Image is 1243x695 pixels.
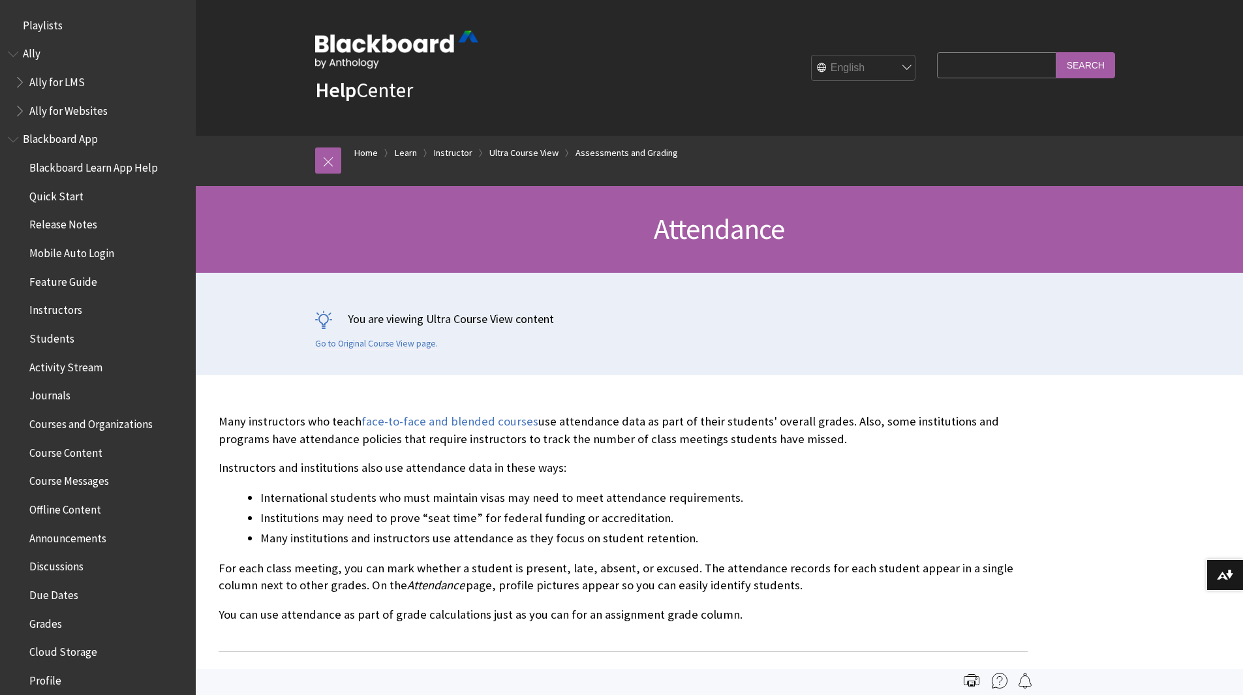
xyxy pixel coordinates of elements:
span: Grades [29,613,62,630]
span: Attendance [654,211,784,247]
nav: Book outline for Anthology Ally Help [8,43,188,122]
a: face-to-face and blended courses [361,414,538,429]
span: Course Content [29,442,102,459]
li: International students who must maintain visas may need to meet attendance requirements. [260,489,1028,507]
span: Ally for Websites [29,100,108,117]
a: Instructor [434,145,472,161]
a: Home [354,145,378,161]
p: For each class meeting, you can mark whether a student is present, late, absent, or excused. The ... [219,560,1028,594]
span: Due Dates [29,584,78,602]
span: Profile [29,670,61,687]
img: More help [992,673,1007,688]
span: Journals [29,385,70,403]
nav: Book outline for Playlists [8,14,188,37]
span: Quick Start [29,185,84,203]
span: Courses and Organizations [29,413,153,431]
img: Print [964,673,979,688]
span: Ally for LMS [29,71,85,89]
span: Mobile Auto Login [29,242,114,260]
span: Offline Content [29,499,101,516]
span: Students [29,328,74,345]
span: Course Messages [29,471,109,488]
span: Release Notes [29,214,97,232]
a: Go to Original Course View page. [315,338,438,350]
span: Discussions [29,555,84,573]
p: You are viewing Ultra Course View content [315,311,1124,327]
p: Instructors and institutions also use attendance data in these ways: [219,459,1028,476]
input: Search [1056,52,1115,78]
li: Many institutions and instructors use attendance as they focus on student retention. [260,529,1028,548]
img: Blackboard by Anthology [315,31,478,69]
p: Many instructors who teach use attendance data as part of their students' overall grades. Also, s... [219,413,1028,447]
strong: Help [315,77,356,103]
a: HelpCenter [315,77,413,103]
span: Ally [23,43,40,61]
span: ULTRA: Access attendance [219,668,1028,695]
a: Assessments and Grading [575,145,678,161]
span: Attendance [407,578,465,593]
a: Ultra Course View [489,145,559,161]
span: Feature Guide [29,271,97,288]
span: Instructors [29,300,82,317]
span: Announcements [29,527,106,545]
a: Learn [395,145,417,161]
p: You can use attendance as part of grade calculations just as you can for an assignment grade column. [219,606,1028,623]
span: Cloud Storage [29,641,97,658]
select: Site Language Selector [812,55,916,82]
span: Playlists [23,14,63,32]
img: Follow this page [1017,673,1033,688]
span: Blackboard App [23,129,98,146]
li: Institutions may need to prove “seat time” for federal funding or accreditation. [260,509,1028,527]
span: Blackboard Learn App Help [29,157,158,174]
span: Activity Stream [29,356,102,374]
